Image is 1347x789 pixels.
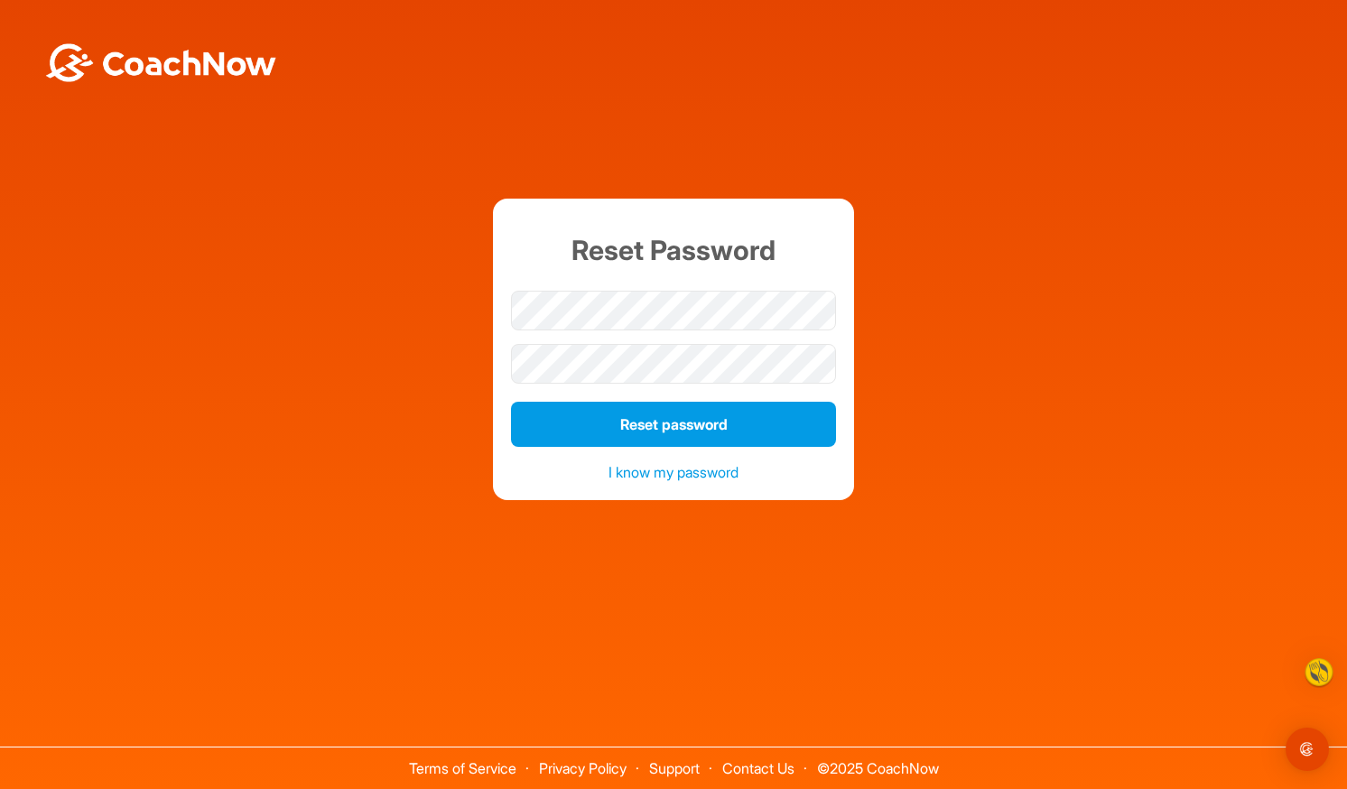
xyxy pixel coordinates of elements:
[722,759,794,777] a: Contact Us
[1286,728,1329,771] div: Open Intercom Messenger
[608,463,739,481] a: I know my password
[511,217,836,284] h1: Reset Password
[43,43,278,82] img: BwLJSsUCoWCh5upNqxVrqldRgqLPVwmV24tXu5FoVAoFEpwwqQ3VIfuoInZCoVCoTD4vwADAC3ZFMkVEQFDAAAAAElFTkSuQmCC
[808,747,948,775] span: © 2025 CoachNow
[649,759,700,777] a: Support
[409,759,516,777] a: Terms of Service
[511,402,836,447] button: Reset password
[539,759,627,777] a: Privacy Policy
